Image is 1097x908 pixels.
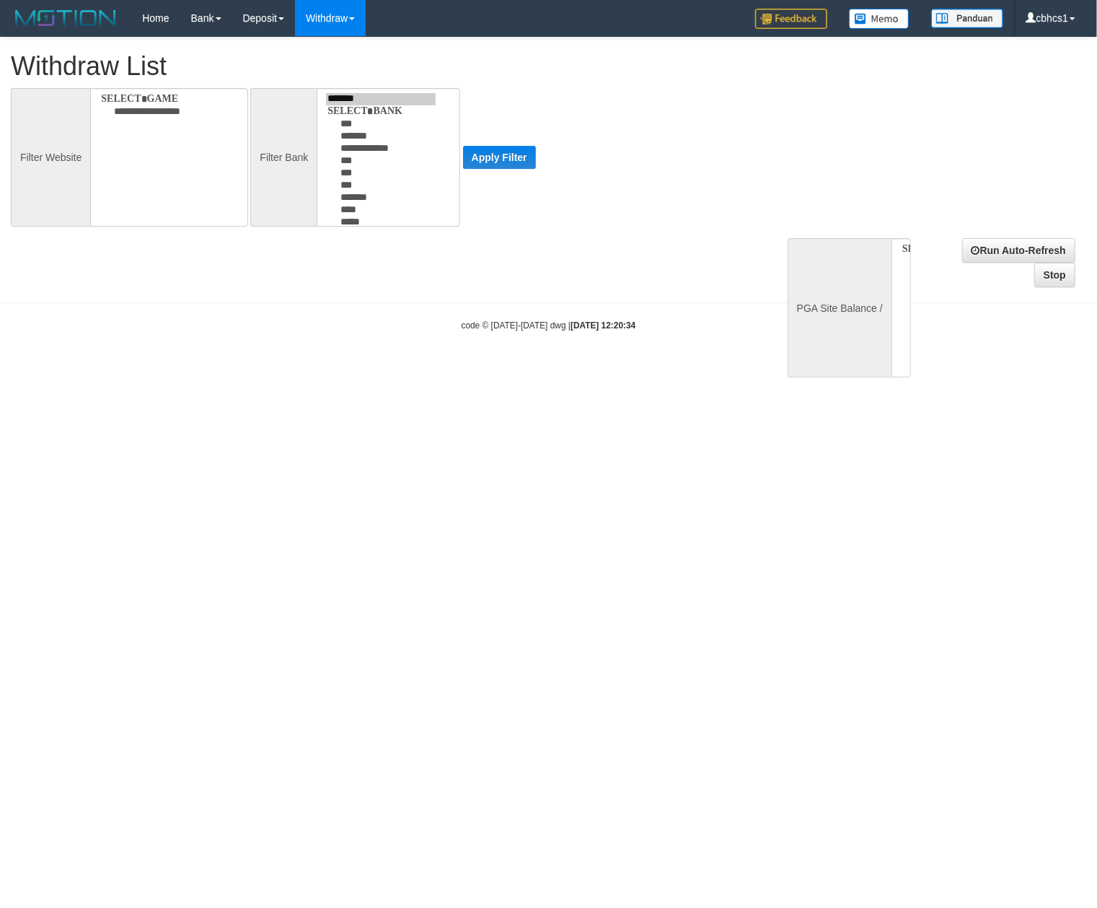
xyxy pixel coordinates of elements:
[1034,263,1075,287] a: Stop
[755,9,827,29] img: Feedback.jpg
[462,320,636,331] small: code © [DATE]-[DATE] dwg |
[788,238,891,377] div: PGA Site Balance /
[463,146,536,169] button: Apply Filter
[849,9,909,29] img: Button%20Memo.svg
[962,238,1075,263] a: Run Auto-Refresh
[570,320,635,331] strong: [DATE] 12:20:34
[11,7,120,29] img: MOTION_logo.png
[931,9,1003,28] img: panduan.png
[250,88,317,227] div: Filter Bank
[11,52,717,81] h1: Withdraw List
[11,88,90,227] div: Filter Website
